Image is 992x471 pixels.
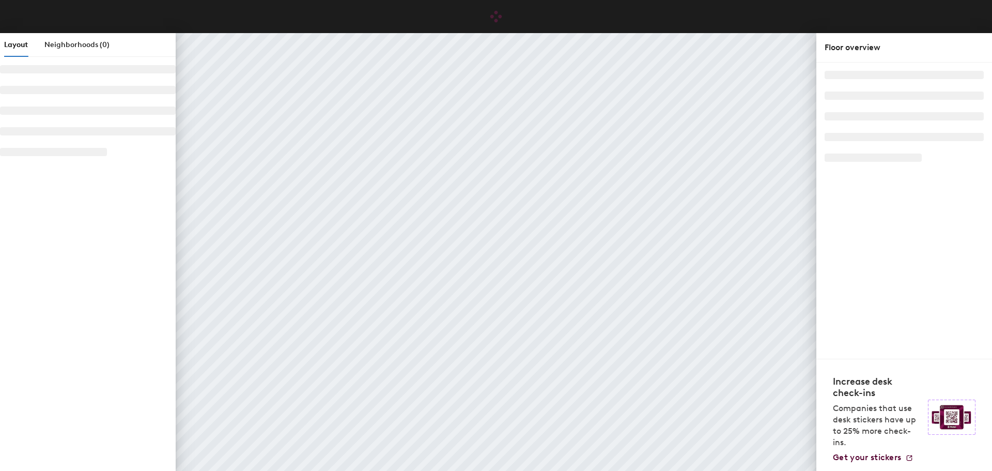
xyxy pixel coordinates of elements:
h4: Increase desk check-ins [833,376,922,399]
div: Floor overview [825,41,984,54]
img: Sticker logo [928,400,975,435]
span: Get your stickers [833,452,901,462]
span: Layout [4,40,28,49]
a: Get your stickers [833,452,913,463]
p: Companies that use desk stickers have up to 25% more check-ins. [833,403,922,448]
span: Neighborhoods (0) [44,40,110,49]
